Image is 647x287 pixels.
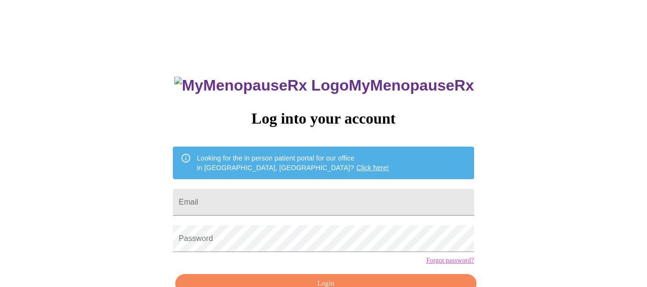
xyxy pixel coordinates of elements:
[174,77,474,94] h3: MyMenopauseRx
[197,149,389,176] div: Looking for the in person patient portal for our office in [GEOGRAPHIC_DATA], [GEOGRAPHIC_DATA]?
[174,77,349,94] img: MyMenopauseRx Logo
[173,110,474,127] h3: Log into your account
[356,164,389,172] a: Click here!
[426,257,474,264] a: Forgot password?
